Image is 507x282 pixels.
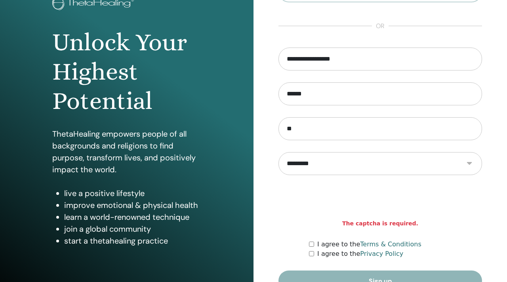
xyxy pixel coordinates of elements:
[52,28,202,116] h1: Unlock Your Highest Potential
[64,211,202,223] li: learn a world-renowned technique
[360,240,421,248] a: Terms & Conditions
[64,223,202,235] li: join a global community
[342,219,418,228] strong: The captcha is required.
[64,187,202,199] li: live a positive lifestyle
[360,250,403,257] a: Privacy Policy
[52,128,202,175] p: ThetaHealing empowers people of all backgrounds and religions to find purpose, transform lives, a...
[64,235,202,247] li: start a thetahealing practice
[317,240,421,249] label: I agree to the
[317,249,403,259] label: I agree to the
[320,187,440,218] iframe: reCAPTCHA
[372,21,389,31] span: or
[64,199,202,211] li: improve emotional & physical health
